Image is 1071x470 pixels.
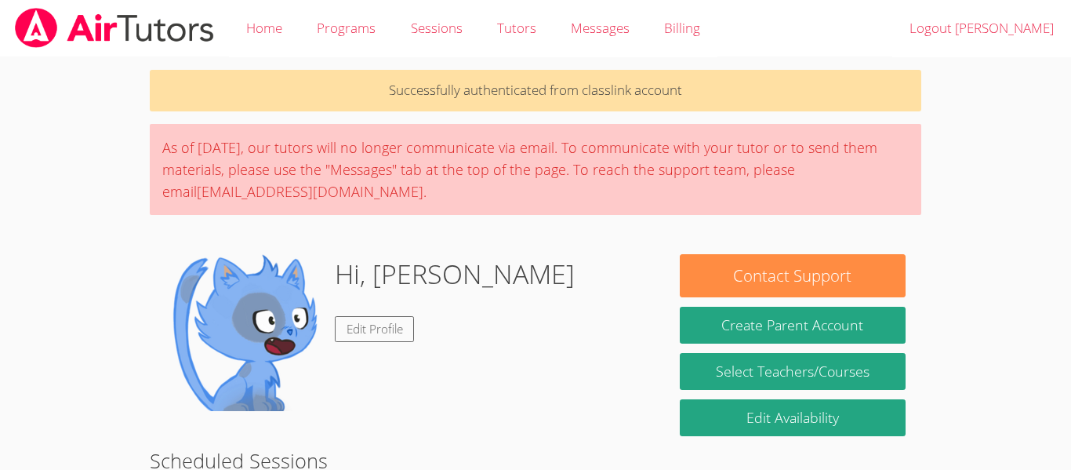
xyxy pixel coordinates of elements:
img: airtutors_banner-c4298cdbf04f3fff15de1276eac7730deb9818008684d7c2e4769d2f7ddbe033.png [13,8,216,48]
button: Contact Support [680,254,906,297]
img: default.png [165,254,322,411]
a: Edit Availability [680,399,906,436]
span: Messages [571,19,630,37]
p: Successfully authenticated from classlink account [150,70,921,111]
a: Select Teachers/Courses [680,353,906,390]
div: As of [DATE], our tutors will no longer communicate via email. To communicate with your tutor or ... [150,124,921,215]
button: Create Parent Account [680,307,906,344]
a: Edit Profile [335,316,415,342]
h1: Hi, [PERSON_NAME] [335,254,575,294]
